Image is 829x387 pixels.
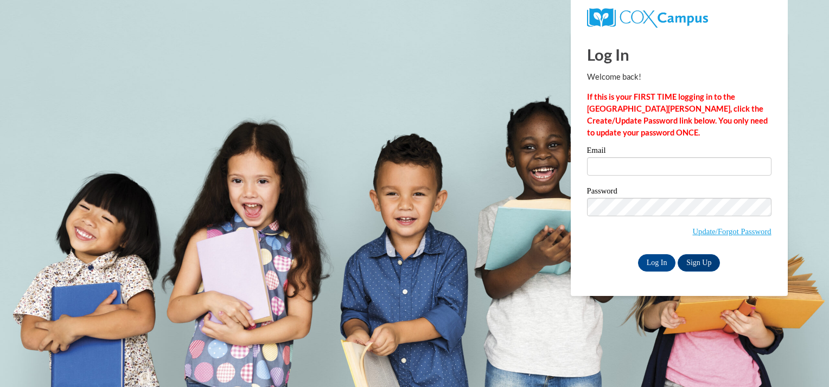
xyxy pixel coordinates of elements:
[587,146,771,157] label: Email
[678,254,720,272] a: Sign Up
[587,43,771,66] h1: Log In
[693,227,771,236] a: Update/Forgot Password
[587,187,771,198] label: Password
[638,254,676,272] input: Log In
[587,71,771,83] p: Welcome back!
[587,8,708,28] img: COX Campus
[587,92,768,137] strong: If this is your FIRST TIME logging in to the [GEOGRAPHIC_DATA][PERSON_NAME], click the Create/Upd...
[587,12,708,22] a: COX Campus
